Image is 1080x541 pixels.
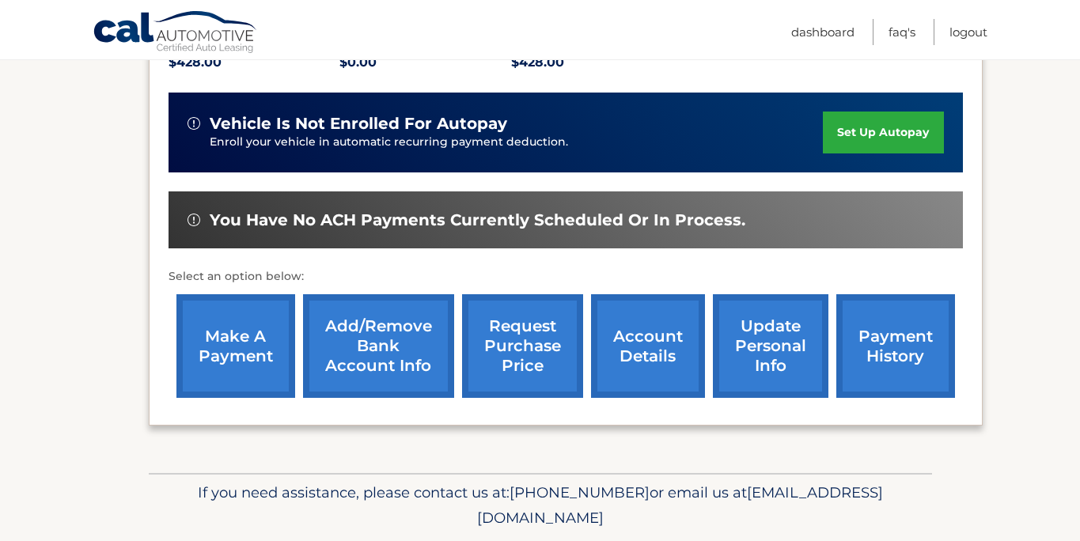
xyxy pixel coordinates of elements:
p: Select an option below: [169,267,963,286]
a: make a payment [176,294,295,398]
p: $428.00 [169,51,340,74]
p: $0.00 [339,51,511,74]
a: update personal info [713,294,828,398]
span: vehicle is not enrolled for autopay [210,114,507,134]
a: set up autopay [823,112,943,153]
span: [EMAIL_ADDRESS][DOMAIN_NAME] [477,483,883,527]
a: FAQ's [889,19,915,45]
a: Dashboard [791,19,855,45]
a: request purchase price [462,294,583,398]
img: alert-white.svg [188,117,200,130]
a: Cal Automotive [93,10,259,56]
img: alert-white.svg [188,214,200,226]
p: Enroll your vehicle in automatic recurring payment deduction. [210,134,824,151]
span: [PHONE_NUMBER] [510,483,650,501]
a: account details [591,294,705,398]
a: Logout [949,19,987,45]
span: You have no ACH payments currently scheduled or in process. [210,210,745,230]
a: payment history [836,294,955,398]
a: Add/Remove bank account info [303,294,454,398]
p: If you need assistance, please contact us at: or email us at [159,480,922,531]
p: $428.00 [511,51,683,74]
